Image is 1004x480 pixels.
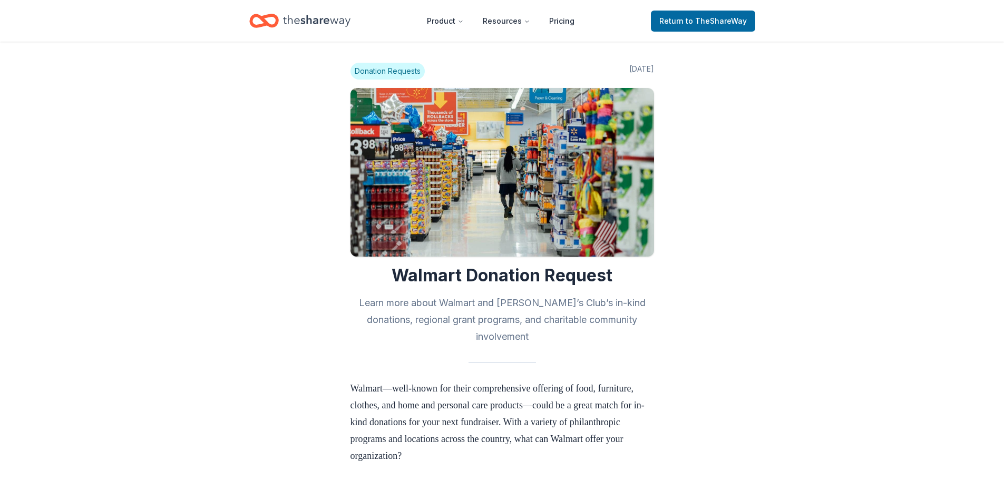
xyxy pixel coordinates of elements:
[686,16,747,25] span: to TheShareWay
[350,265,654,286] h1: Walmart Donation Request
[659,15,747,27] span: Return
[350,88,654,257] img: Image for Walmart Donation Request
[541,11,583,32] a: Pricing
[418,11,472,32] button: Product
[418,8,583,33] nav: Main
[651,11,755,32] a: Returnto TheShareWay
[474,11,539,32] button: Resources
[350,295,654,345] h2: Learn more about Walmart and [PERSON_NAME]’s Club’s in-kind donations, regional grant programs, a...
[629,63,654,80] span: [DATE]
[350,63,425,80] span: Donation Requests
[249,8,350,33] a: Home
